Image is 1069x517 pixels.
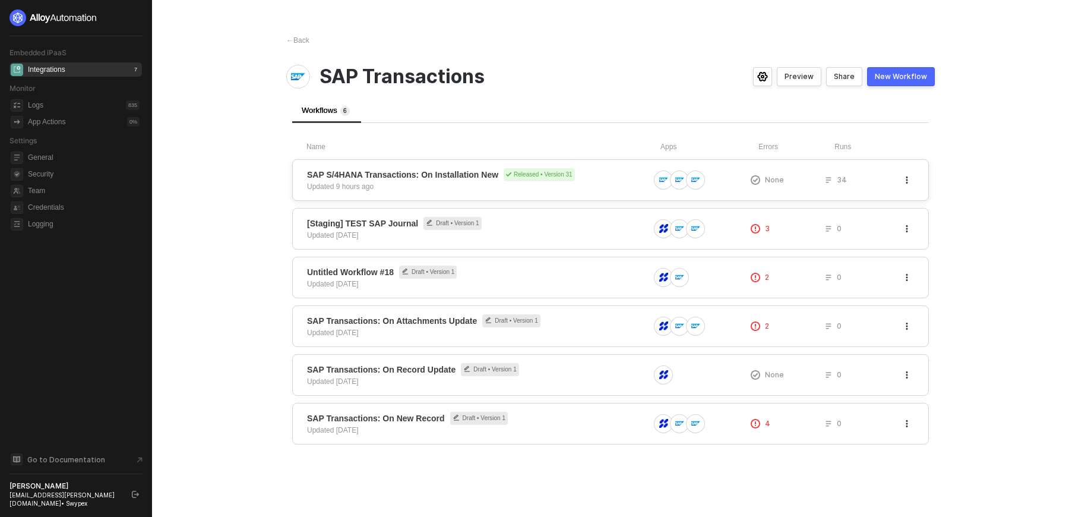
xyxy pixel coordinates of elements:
span: logout [132,491,139,498]
span: icon-list [825,225,832,232]
span: icon-list [825,176,832,184]
img: integration-icon [291,70,305,84]
img: logo [10,10,97,26]
img: icon [691,175,700,184]
span: icon-exclamation [751,370,760,380]
span: icon-app-actions [11,116,23,128]
div: 0 % [127,117,140,127]
div: Updated [DATE] [307,376,358,387]
div: Released • Version 31 [504,168,575,181]
span: icon-list [825,323,832,330]
span: documentation [11,453,23,465]
div: Runs [834,142,915,152]
img: icon [691,224,700,233]
div: Apps [660,142,758,152]
button: New Workflow [867,67,935,86]
span: ← [286,36,293,45]
div: Updated 9 hours ago [307,181,374,192]
span: Draft • Version 1 [450,412,508,425]
span: Draft • Version 1 [399,266,457,279]
img: icon [659,273,668,282]
div: Updated [DATE] [307,327,358,338]
div: Share [834,72,855,81]
div: Integrations [28,65,65,75]
div: Updated [DATE] [307,425,358,436]
span: Security [28,167,140,181]
img: icon [659,419,668,428]
span: 2 [765,272,769,282]
span: None [765,175,784,185]
span: icon-list [825,420,832,427]
img: icon [659,321,668,330]
img: icon [691,321,700,330]
span: 2 [765,321,769,331]
span: SAP Transactions: On Record Update [307,364,456,376]
span: icon-exclamation [751,224,760,234]
img: icon [675,321,684,330]
span: icon-exclamation [751,419,760,428]
div: Errors [758,142,834,152]
div: Updated [DATE] [307,230,358,241]
span: icon-exclamation [751,273,760,282]
span: Settings [10,136,37,145]
img: icon [675,175,684,184]
img: icon [659,175,668,184]
span: Workflows [302,106,350,115]
div: Updated [DATE] [307,279,358,289]
span: SAP Transactions: On New Record [307,412,445,424]
span: 34 [837,175,847,185]
span: Untitled Workflow #18 [307,266,394,278]
span: security [11,168,23,181]
img: icon [659,224,668,233]
span: team [11,185,23,197]
span: SAP S/4HANA Transactions: On Installation New [307,169,498,181]
div: 835 [126,100,140,110]
span: 0 [837,418,842,428]
span: 0 [837,223,842,234]
button: Preview [777,67,821,86]
span: None [765,370,784,380]
span: integrations [11,64,23,76]
span: document-arrow [134,454,146,466]
div: 7 [132,65,140,74]
span: Go to Documentation [27,455,105,465]
div: [PERSON_NAME] [10,481,121,491]
span: 0 [837,272,842,282]
div: Name [306,142,660,152]
span: SAP Transactions: On Attachments Update [307,315,477,327]
span: icon-exclamation [751,175,760,185]
span: 3 [765,223,770,234]
span: General [28,150,140,165]
div: Back [286,36,309,46]
span: [Staging] TEST SAP Journal [307,217,418,229]
span: icon-settings [757,72,768,81]
div: App Actions [28,117,65,127]
span: Embedded iPaaS [10,48,67,57]
span: Draft • Version 1 [461,363,518,376]
div: New Workflow [875,72,927,81]
div: Preview [785,72,814,81]
span: Credentials [28,200,140,215]
span: Logging [28,217,140,231]
span: logging [11,218,23,231]
span: Draft • Version 1 [423,217,481,230]
div: [EMAIL_ADDRESS][PERSON_NAME][DOMAIN_NAME] • Swypex [10,491,121,507]
div: Logs [28,100,43,111]
button: Share [826,67,862,86]
span: credentials [11,201,23,214]
img: icon [675,224,684,233]
img: icon [675,273,684,282]
img: icon [691,419,700,428]
span: 0 [837,321,842,331]
a: logo [10,10,142,26]
span: icon-logs [11,99,23,112]
span: SAP Transactions [320,65,485,88]
span: icon-list [825,371,832,379]
img: icon [659,370,668,379]
span: Draft • Version 1 [482,314,540,327]
span: icon-list [825,274,832,281]
img: icon [675,419,684,428]
span: general [11,152,23,164]
span: 6 [343,108,347,114]
span: icon-exclamation [751,321,760,331]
